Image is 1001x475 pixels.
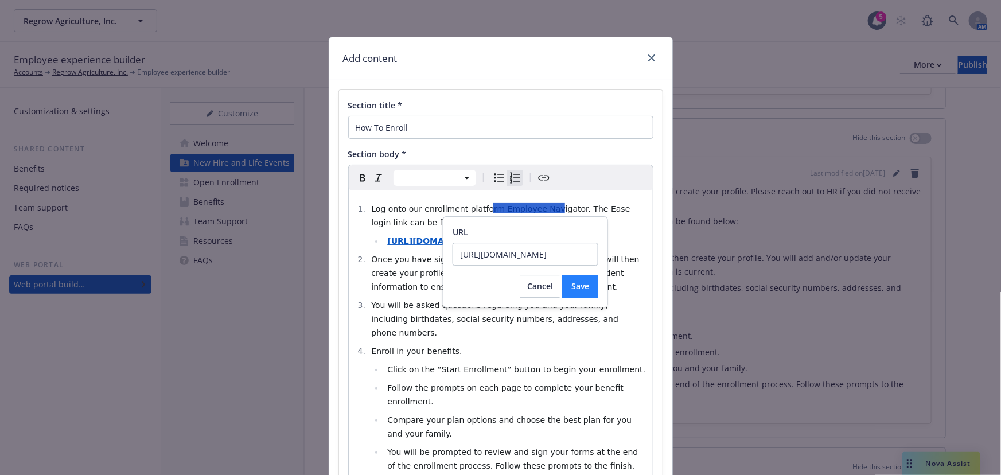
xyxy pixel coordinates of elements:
[371,204,633,227] span: Log onto our enrollment platform Employee Navigator. The Ease login link can be found below:
[371,346,462,356] span: Enroll in your benefits.
[387,415,634,438] span: Compare your plan options and choose the best plan for you and your family.
[371,301,621,337] span: You will be asked questions regarding you and your family, including birthdates, social security ...
[343,51,398,66] h1: Add content
[355,170,371,186] button: Bold
[371,255,642,291] span: Once you have signed in and created your password, you will then create your profile. You will ad...
[645,51,659,65] a: close
[387,383,626,406] span: Follow the prompts on each page to complete your benefit enrollment.
[387,447,641,470] span: You will be prompted to review and sign your forms at the end of the enrollment process. Follow t...
[520,275,560,298] button: Cancel
[562,275,598,298] button: Save
[453,227,468,237] span: URL
[571,281,589,291] span: Save
[491,170,507,186] button: Bulleted list
[527,281,553,291] span: Cancel
[348,149,407,159] span: Section body *
[348,116,653,139] input: Add title here
[536,170,552,186] button: Create link
[394,170,476,186] button: Block type
[491,170,523,186] div: toggle group
[387,365,645,374] span: Click on the “Start Enrollment” button to begin your enrollment.
[507,170,523,186] button: Numbered list
[348,100,403,111] span: Section title *
[387,236,488,246] a: [URL][DOMAIN_NAME]
[371,170,387,186] button: Italic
